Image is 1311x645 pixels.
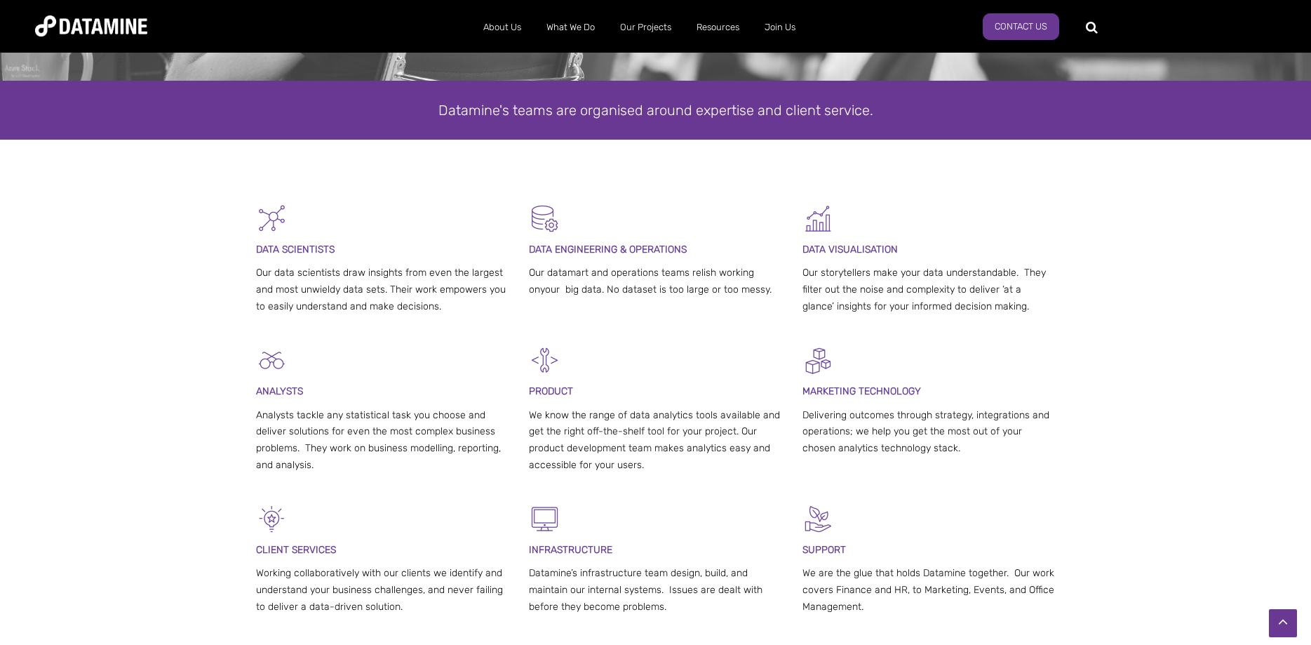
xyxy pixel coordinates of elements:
p: Our storytellers make your data understandable. They filter out the noise and complexity to deliv... [802,265,1056,314]
img: Graph - Network [256,203,288,234]
img: Development [529,345,560,376]
p: Delivering outcomes through strategy, integrations and operations; we help you get the most out o... [802,407,1056,457]
a: Contact Us [983,13,1059,40]
p: Analysts tackle any statistical task you choose and deliver solutions for even the most complex b... [256,407,509,474]
span: DATA VISUALISATION [802,244,898,255]
img: Graph 5 [802,203,834,234]
span: DATA ENGINEERING & OPERATIONS [529,244,687,255]
a: Resources [684,9,752,46]
span: PRODUCT [529,385,573,397]
img: Client Services [256,503,288,535]
p: Datamine’s infrastructure team design, build, and maintain our internal systems. Issues are dealt... [529,565,782,615]
p: We know the range of data analytics tools available and get the right off-the-shelf tool for your... [529,407,782,474]
span: CLI [256,544,271,556]
img: Datamart [529,203,560,234]
img: Datamine [35,15,147,36]
a: Join Us [752,9,808,46]
a: What We Do [534,9,607,46]
span: SUPPORT [802,544,846,556]
img: Mentor [802,503,834,535]
p: Our datamart and operations teams relish working onyour big data. No dataset is too large or too ... [529,265,782,298]
span: DATA SCIENTISTS [256,244,335,255]
span: INFRASTRUCTURE [529,544,612,556]
img: Analysts [256,345,288,376]
span: ENT SERVICES [271,544,336,556]
p: We are the glue that holds Datamine together. Our work covers Finance and HR, to Marketing, Event... [802,565,1056,615]
a: About Us [471,9,534,46]
span: ANALYSTS [256,385,303,397]
img: IT [529,503,560,535]
a: Our Projects [607,9,684,46]
p: Our data scientists draw insights from even the largest and most unwieldy data sets. Their work e... [256,265,509,314]
p: Working collaboratively with our clients we identify and understand your business challenges, and... [256,565,509,615]
img: Digital Activation [802,345,834,376]
span: MARKETING TECHNOLOGY [802,385,921,397]
span: Datamine's teams are organised around expertise and client service. [438,102,873,119]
